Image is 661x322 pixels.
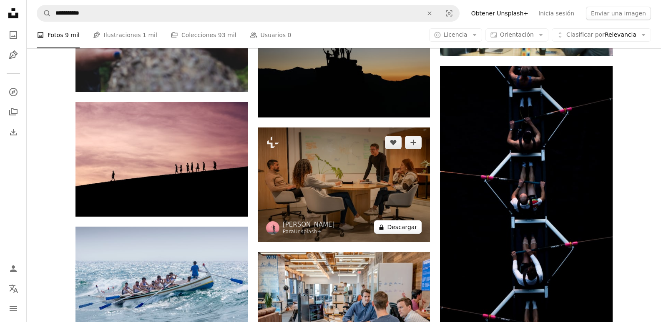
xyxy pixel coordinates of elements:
[5,260,22,277] a: Iniciar sesión / Registrarse
[5,280,22,297] button: Idioma
[405,136,422,149] button: Añade a la colección
[5,124,22,140] a: Historial de descargas
[75,102,248,217] img: silueta de la gente en la colina
[93,22,157,48] a: Ilustraciones 1 mil
[5,104,22,120] a: Colecciones
[287,30,291,40] span: 0
[250,22,292,48] a: Usuarios 0
[444,31,467,38] span: Licencia
[533,7,579,20] a: Inicia sesión
[258,313,430,320] a: Tres hombres sentados en una silla junto a las mesas
[283,229,335,235] div: Para
[566,31,636,39] span: Relevancia
[485,28,548,42] button: Orientación
[5,300,22,317] button: Menú
[37,5,51,21] button: Buscar en Unsplash
[218,30,236,40] span: 93 mil
[258,56,430,64] a: Silueta de la gente de pie en las tierras altas durante las horas doradas
[374,220,422,234] button: Descargar
[420,5,439,21] button: Borrar
[294,229,322,235] a: Unsplash+
[466,7,533,20] a: Obtener Unsplash+
[5,27,22,43] a: Fotos
[258,181,430,188] a: Un grupo de personas sentadas alrededor de una mesa de madera
[75,280,248,287] a: grupo de hombres montando en barco
[283,220,335,229] a: [PERSON_NAME]
[266,221,279,235] img: Ve al perfil de Pablo Merchán Montes
[171,22,236,48] a: Colecciones 93 mil
[5,47,22,63] a: Ilustraciones
[566,31,605,38] span: Clasificar por
[439,5,459,21] button: Búsqueda visual
[385,136,402,149] button: Me gusta
[586,7,651,20] button: Enviar una imagen
[37,5,460,22] form: Encuentra imágenes en todo el sitio
[258,127,430,242] img: Un grupo de personas sentadas alrededor de una mesa de madera
[5,5,22,23] a: Inicio — Unsplash
[440,191,612,199] a: five men riding row boat
[75,155,248,163] a: silueta de la gente en la colina
[5,84,22,100] a: Explorar
[500,31,534,38] span: Orientación
[429,28,482,42] button: Licencia
[143,30,157,40] span: 1 mil
[552,28,651,42] button: Clasificar porRelevancia
[258,2,430,117] img: Silueta de la gente de pie en las tierras altas durante las horas doradas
